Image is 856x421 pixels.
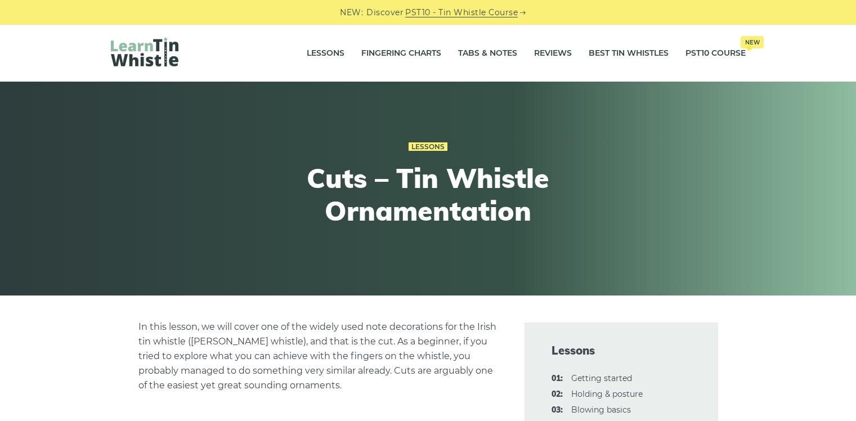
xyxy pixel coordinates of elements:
[589,39,669,68] a: Best Tin Whistles
[111,38,178,66] img: LearnTinWhistle.com
[552,388,563,401] span: 02:
[458,39,517,68] a: Tabs & Notes
[552,404,563,417] span: 03:
[361,39,441,68] a: Fingering Charts
[552,372,563,386] span: 01:
[685,39,746,68] a: PST10 CourseNew
[552,343,691,359] span: Lessons
[571,373,632,383] a: 01:Getting started
[571,389,643,399] a: 02:Holding & posture
[221,162,635,227] h1: Cuts – Tin Whistle Ornamentation
[534,39,572,68] a: Reviews
[409,142,447,151] a: Lessons
[741,36,764,48] span: New
[138,320,498,393] p: In this lesson, we will cover one of the widely used note decorations for the Irish tin whistle (...
[571,405,631,415] a: 03:Blowing basics
[307,39,344,68] a: Lessons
